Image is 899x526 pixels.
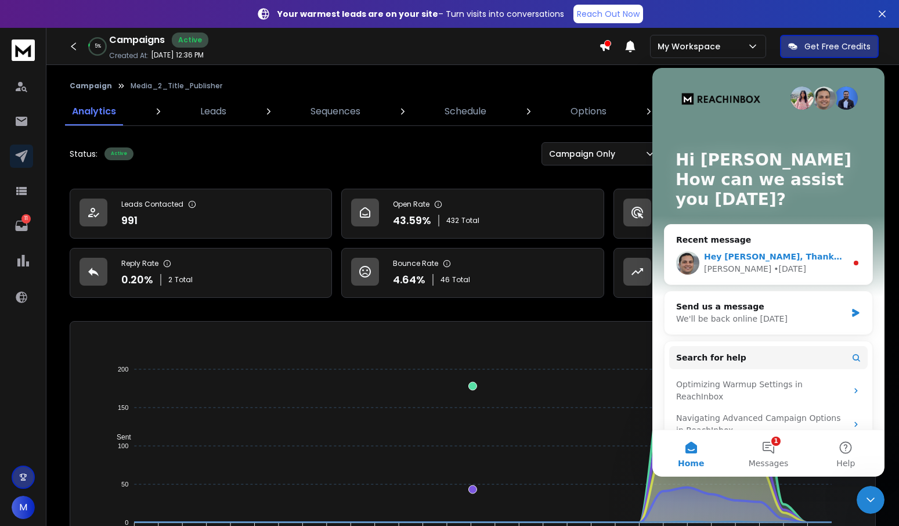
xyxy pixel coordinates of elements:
[121,481,128,488] tspan: 50
[341,248,604,298] a: Bounce Rate4.64%46Total
[573,5,643,23] a: Reach Out Now
[65,98,123,125] a: Analytics
[70,81,112,91] button: Campaign
[311,105,360,118] p: Sequences
[445,105,486,118] p: Schedule
[277,8,438,20] strong: Your warmest leads are on your site
[10,214,33,237] a: 11
[393,272,425,288] p: 4.64 %
[72,105,116,118] p: Analytics
[121,272,153,288] p: 0.20 %
[125,519,128,526] tspan: 0
[95,43,101,50] p: 5 %
[12,496,35,519] button: M
[277,8,564,20] p: – Turn visits into conversations
[658,41,725,52] p: My Workspace
[438,98,493,125] a: Schedule
[109,33,165,47] h1: Campaigns
[564,98,613,125] a: Options
[613,248,876,298] a: Opportunities0$0
[121,212,138,229] p: 991
[121,259,158,268] p: Reply Rate
[857,486,884,514] iframe: Intercom live chat
[70,148,98,160] p: Status:
[168,275,172,284] span: 2
[109,51,149,60] p: Created At:
[151,51,204,60] p: [DATE] 12:36 PM
[172,33,208,48] div: Active
[118,366,128,373] tspan: 200
[393,259,438,268] p: Bounce Rate
[304,98,367,125] a: Sequences
[118,442,128,449] tspan: 100
[108,433,131,441] span: Sent
[393,200,429,209] p: Open Rate
[193,98,233,125] a: Leads
[121,200,183,209] p: Leads Contacted
[613,189,876,239] a: Click Rate18.77%186Total
[104,147,133,160] div: Active
[780,35,879,58] button: Get Free Credits
[571,105,606,118] p: Options
[341,189,604,239] a: Open Rate43.59%432Total
[461,216,479,225] span: Total
[577,8,640,20] p: Reach Out Now
[70,189,332,239] a: Leads Contacted991
[446,216,459,225] span: 432
[175,275,193,284] span: Total
[441,275,450,284] span: 46
[452,275,470,284] span: Total
[549,148,620,160] p: Campaign Only
[652,68,884,477] iframe: Intercom live chat
[70,248,332,298] a: Reply Rate0.20%2Total
[804,41,871,52] p: Get Free Credits
[131,81,222,91] p: Media_2_Title_Publisher
[393,212,431,229] p: 43.59 %
[118,404,128,411] tspan: 150
[21,214,31,224] p: 11
[12,39,35,61] img: logo
[200,105,226,118] p: Leads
